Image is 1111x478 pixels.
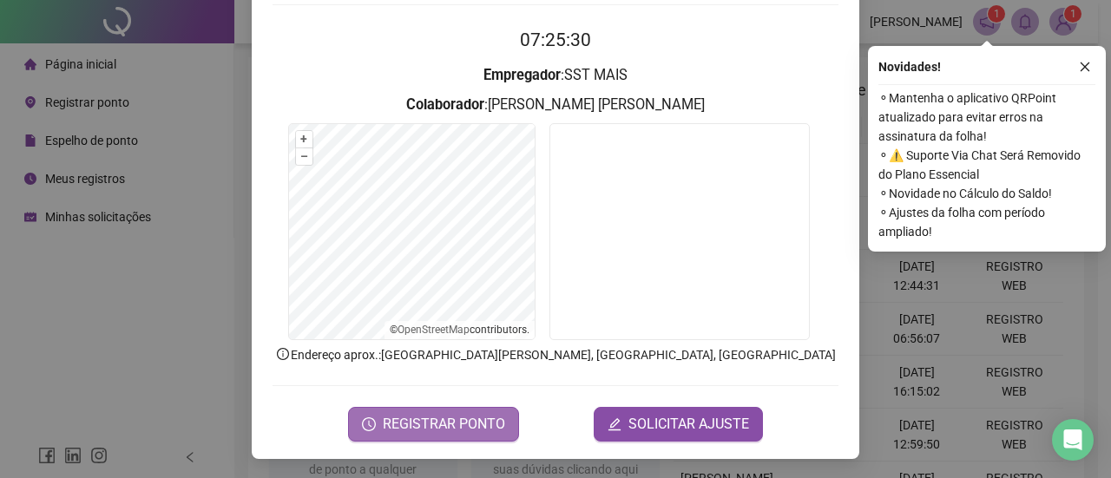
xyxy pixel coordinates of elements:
[520,29,591,50] time: 07:25:30
[273,94,838,116] h3: : [PERSON_NAME] [PERSON_NAME]
[348,407,519,442] button: REGISTRAR PONTO
[362,417,376,431] span: clock-circle
[594,407,763,442] button: editSOLICITAR AJUSTE
[398,324,470,336] a: OpenStreetMap
[878,184,1095,203] span: ⚬ Novidade no Cálculo do Saldo!
[608,417,621,431] span: edit
[628,414,749,435] span: SOLICITAR AJUSTE
[383,414,505,435] span: REGISTRAR PONTO
[1079,61,1091,73] span: close
[878,57,941,76] span: Novidades !
[275,346,291,362] span: info-circle
[878,203,1095,241] span: ⚬ Ajustes da folha com período ampliado!
[878,146,1095,184] span: ⚬ ⚠️ Suporte Via Chat Será Removido do Plano Essencial
[390,324,529,336] li: © contributors.
[406,96,484,113] strong: Colaborador
[1052,419,1094,461] div: Open Intercom Messenger
[878,88,1095,146] span: ⚬ Mantenha o aplicativo QRPoint atualizado para evitar erros na assinatura da folha!
[273,345,838,364] p: Endereço aprox. : [GEOGRAPHIC_DATA][PERSON_NAME], [GEOGRAPHIC_DATA], [GEOGRAPHIC_DATA]
[273,64,838,87] h3: : SST MAIS
[296,148,312,165] button: –
[296,131,312,147] button: +
[483,67,561,83] strong: Empregador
